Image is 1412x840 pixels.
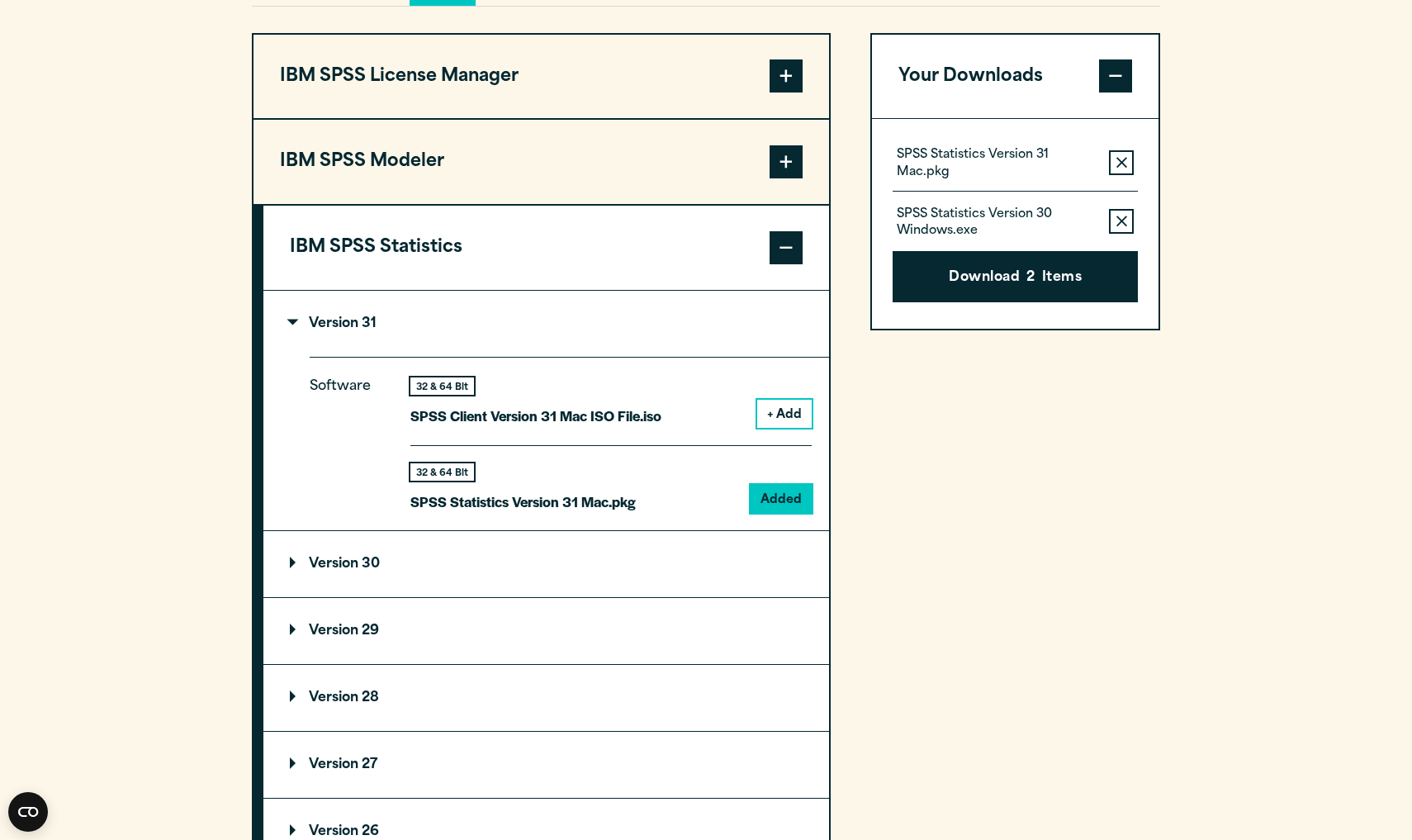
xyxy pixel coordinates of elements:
button: IBM SPSS License Manager [253,35,829,119]
button: Your Downloads [872,35,1159,119]
div: 32 & 64 Bit [410,377,474,395]
p: Version 26 [290,825,379,838]
div: 32 & 64 Bit [410,463,474,481]
p: SPSS Statistics Version 31 Mac.pkg [410,490,636,514]
button: IBM SPSS Statistics [263,206,829,290]
summary: Version 31 [263,291,829,357]
summary: Version 30 [263,531,829,597]
p: SPSS Statistics Version 30 Windows.exe [897,206,1096,240]
p: Version 30 [290,558,380,571]
summary: Version 29 [263,598,829,664]
p: Software [310,375,384,500]
p: SPSS Statistics Version 31 Mac.pkg [897,147,1096,180]
summary: Version 27 [263,732,829,798]
div: Your Downloads [872,118,1159,329]
button: Added [751,485,812,513]
button: + Add [757,400,812,428]
p: Version 29 [290,624,379,638]
p: Version 27 [290,758,377,771]
button: IBM SPSS Modeler [253,120,829,204]
button: Open CMP widget [8,792,48,832]
button: Download2Items [893,251,1138,302]
p: Version 28 [290,691,379,705]
summary: Version 28 [263,665,829,731]
p: SPSS Client Version 31 Mac ISO File.iso [410,404,661,428]
p: Version 31 [290,317,377,330]
span: 2 [1026,268,1035,289]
